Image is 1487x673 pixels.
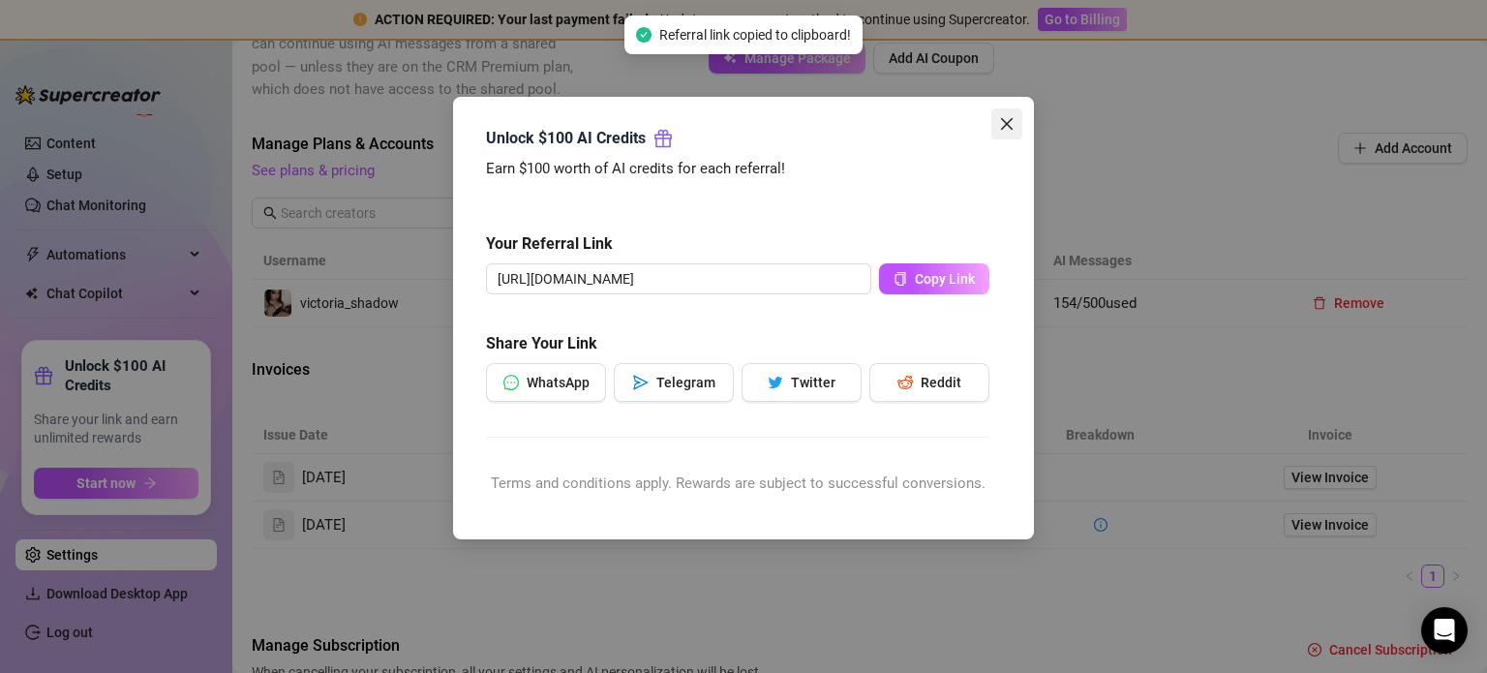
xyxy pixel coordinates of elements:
[921,375,961,390] span: Reddit
[486,232,989,256] h5: Your Referral Link
[1421,607,1468,654] div: Open Intercom Messenger
[614,363,734,402] button: sendTelegram
[653,129,673,148] span: gift
[991,108,1022,139] button: Close
[897,375,913,390] span: reddit
[503,375,519,390] span: message
[879,263,989,294] button: Copy Link
[636,27,652,43] span: check-circle
[486,332,989,355] h5: Share Your Link
[486,363,606,402] button: messageWhatsApp
[486,129,646,147] strong: Unlock $100 AI Credits
[869,363,989,402] button: redditReddit
[999,116,1015,132] span: close
[915,271,975,287] span: Copy Link
[991,116,1022,132] span: Close
[659,24,851,46] span: Referral link copied to clipboard!
[742,363,862,402] button: twitterTwitter
[527,375,590,390] span: WhatsApp
[656,375,715,390] span: Telegram
[486,473,989,496] div: Terms and conditions apply. Rewards are subject to successful conversions.
[791,375,835,390] span: Twitter
[768,375,783,390] span: twitter
[894,272,907,286] span: copy
[633,375,649,390] span: send
[486,158,989,181] div: Earn $100 worth of AI credits for each referral!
